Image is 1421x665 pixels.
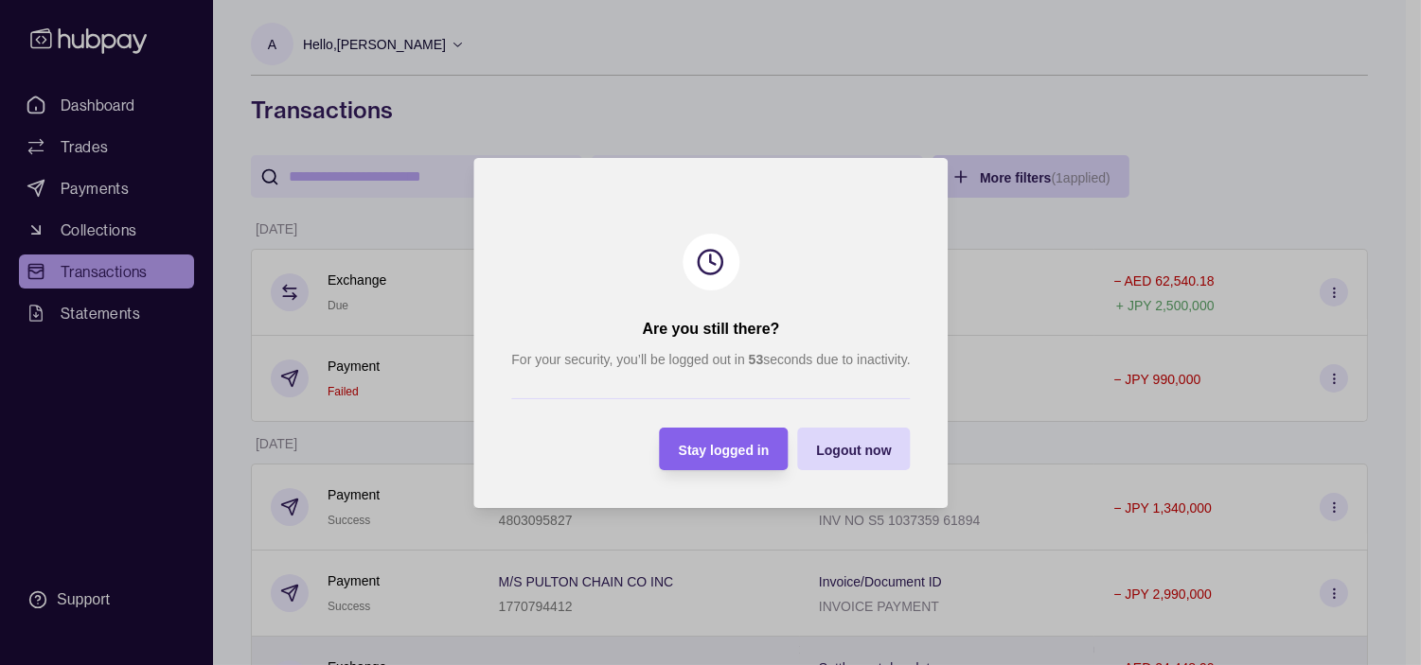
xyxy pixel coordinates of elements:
[659,428,788,470] button: Stay logged in
[678,442,769,457] span: Stay logged in
[797,428,910,470] button: Logout now
[748,352,763,367] strong: 53
[511,349,910,370] p: For your security, you’ll be logged out in seconds due to inactivity.
[816,442,891,457] span: Logout now
[642,319,779,340] h2: Are you still there?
